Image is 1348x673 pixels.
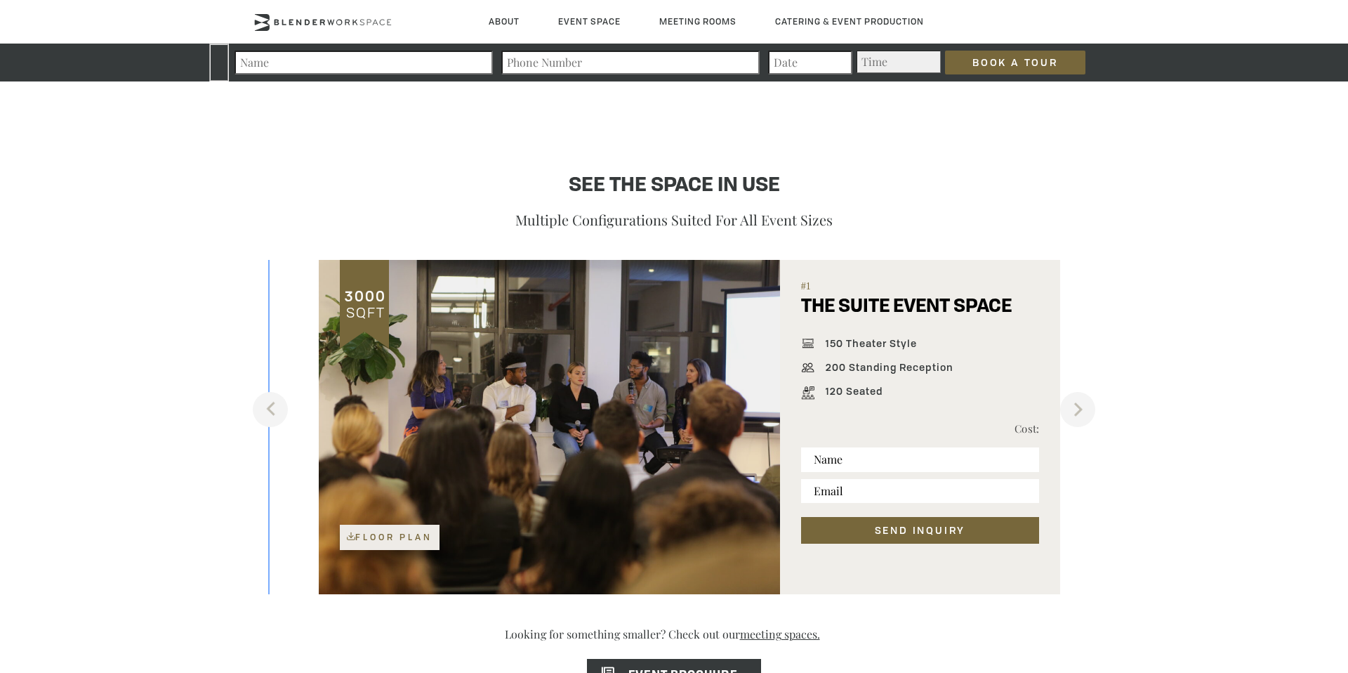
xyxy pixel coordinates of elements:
[343,287,386,306] span: 3000
[1095,493,1348,673] iframe: Chat Widget
[340,525,440,550] a: Floor Plan
[819,338,917,353] span: 150 Theater Style
[801,447,1039,471] input: Name
[819,362,953,377] span: 200 Standing Reception
[801,296,1012,332] h5: THE SUITE EVENT SPACE
[501,51,760,74] input: Phone Number
[1060,392,1095,427] button: Next
[801,517,1039,544] button: SEND INQUIRY
[295,627,1053,655] p: Looking for something smaller? Check out our
[323,208,1025,232] p: Multiple configurations suited for all event sizes
[819,386,883,401] span: 120 Seated
[234,51,493,74] input: Name
[253,392,288,427] button: Previous
[343,303,385,322] span: SQFT
[768,51,852,74] input: Date
[920,420,1039,437] p: Cost:
[740,615,844,653] a: meeting spaces.
[945,51,1085,74] input: Book a Tour
[323,173,1025,200] h4: See the space in use
[801,281,1039,296] span: #1
[801,479,1039,503] input: Email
